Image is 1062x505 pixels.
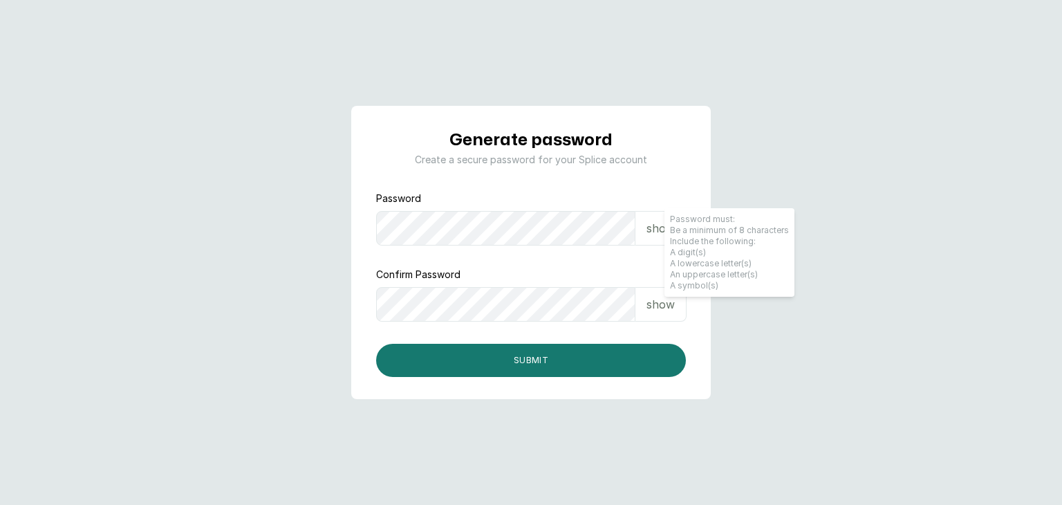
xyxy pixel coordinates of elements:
p: show [646,296,675,313]
p: Create a secure password for your Splice account [393,153,669,167]
li: A symbol(s) [670,280,789,291]
span: Password must: Be a minimum of 8 characters Include the following: [664,208,794,297]
h1: Generate password [449,128,613,153]
li: An uppercase letter(s) [670,269,789,280]
li: A lowercase letter(s) [670,258,789,269]
p: show [646,220,675,237]
label: Confirm Password [376,268,460,282]
li: A digit(s) [670,247,789,258]
button: Submit [376,344,686,377]
label: Password [376,192,421,205]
